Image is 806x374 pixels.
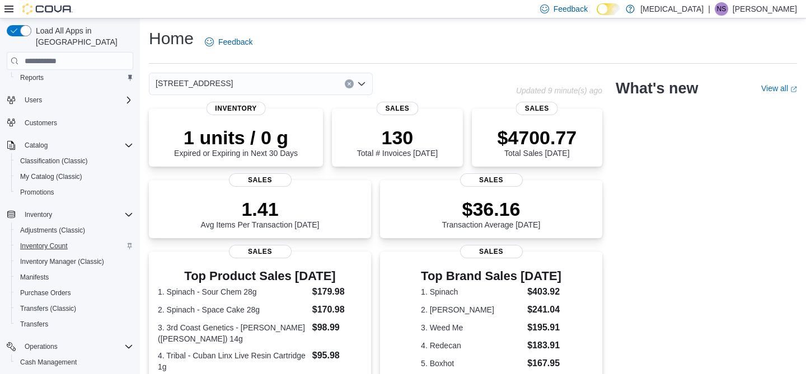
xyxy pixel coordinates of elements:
[312,349,362,362] dd: $95.98
[16,318,133,331] span: Transfers
[2,115,138,131] button: Customers
[20,139,133,152] span: Catalog
[229,245,292,258] span: Sales
[16,302,81,315] a: Transfers (Classic)
[20,116,62,130] a: Customers
[16,356,81,369] a: Cash Management
[460,173,523,187] span: Sales
[20,273,49,282] span: Manifests
[158,322,308,344] dt: 3. 3rd Coast Genetics - [PERSON_NAME] ([PERSON_NAME]) 14g
[516,102,558,115] span: Sales
[16,239,133,253] span: Inventory Count
[11,254,138,269] button: Inventory Manager (Classic)
[11,269,138,285] button: Manifests
[20,340,133,353] span: Operations
[20,257,104,266] span: Inventory Manager (Classic)
[20,116,133,130] span: Customers
[708,2,710,16] p: |
[527,321,561,334] dd: $195.91
[16,170,87,183] a: My Catalog (Classic)
[158,350,308,372] dt: 4. Tribal - Cuban Linx Live Resin Cartridge 1g
[16,224,90,237] a: Adjustments (Classic)
[25,96,42,105] span: Users
[16,271,53,284] a: Manifests
[11,301,138,316] button: Transfers (Classic)
[20,93,46,107] button: Users
[790,86,797,93] svg: External link
[200,31,257,53] a: Feedback
[25,342,58,351] span: Operations
[149,27,194,50] h1: Home
[20,73,44,82] span: Reports
[2,92,138,108] button: Users
[20,320,48,329] span: Transfers
[11,70,138,86] button: Reports
[16,71,48,84] a: Reports
[229,173,292,187] span: Sales
[616,79,698,97] h2: What's new
[442,198,541,229] div: Transaction Average [DATE]
[11,184,138,200] button: Promotions
[421,269,561,283] h3: Top Brand Sales [DATE]
[16,224,133,237] span: Adjustments (Classic)
[442,198,541,220] p: $36.16
[20,288,71,297] span: Purchase Orders
[25,119,57,127] span: Customers
[733,2,797,16] p: [PERSON_NAME]
[201,198,320,229] div: Avg Items Per Transaction [DATE]
[16,186,133,199] span: Promotions
[421,286,523,297] dt: 1. Spinach
[312,321,362,334] dd: $98.99
[312,285,362,299] dd: $179.98
[20,157,88,165] span: Classification (Classic)
[345,79,354,88] button: Clear input
[16,255,109,268] a: Inventory Manager (Classic)
[20,139,52,152] button: Catalog
[516,86,602,95] p: Updated 9 minute(s) ago
[11,222,138,238] button: Adjustments (Classic)
[357,126,438,149] p: 130
[158,286,308,297] dt: 1. Spinach - Sour Chem 28g
[218,36,252,48] span: Feedback
[16,318,53,331] a: Transfers
[761,84,797,93] a: View allExternal link
[20,172,82,181] span: My Catalog (Classic)
[312,303,362,316] dd: $170.98
[357,79,366,88] button: Open list of options
[16,170,133,183] span: My Catalog (Classic)
[31,25,133,48] span: Load All Apps in [GEOGRAPHIC_DATA]
[554,3,588,15] span: Feedback
[717,2,727,16] span: NS
[11,285,138,301] button: Purchase Orders
[25,210,52,219] span: Inventory
[25,141,48,150] span: Catalog
[527,303,561,316] dd: $241.04
[421,304,523,315] dt: 2. [PERSON_NAME]
[421,322,523,333] dt: 3. Weed Me
[16,186,59,199] a: Promotions
[16,255,133,268] span: Inventory Manager (Classic)
[20,226,85,235] span: Adjustments (Classic)
[16,239,72,253] a: Inventory Count
[20,188,54,197] span: Promotions
[11,316,138,332] button: Transfers
[16,302,133,315] span: Transfers (Classic)
[16,71,133,84] span: Reports
[16,271,133,284] span: Manifests
[22,3,73,15] img: Cova
[640,2,704,16] p: [MEDICAL_DATA]
[497,126,577,149] p: $4700.77
[715,2,728,16] div: Nicole Sekiya
[20,340,62,353] button: Operations
[16,356,133,369] span: Cash Management
[201,198,320,220] p: 1.41
[421,340,523,351] dt: 4. Redecan
[597,3,620,15] input: Dark Mode
[16,154,92,168] a: Classification (Classic)
[156,77,233,90] span: [STREET_ADDRESS]
[16,286,133,300] span: Purchase Orders
[20,242,68,250] span: Inventory Count
[20,93,133,107] span: Users
[16,286,76,300] a: Purchase Orders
